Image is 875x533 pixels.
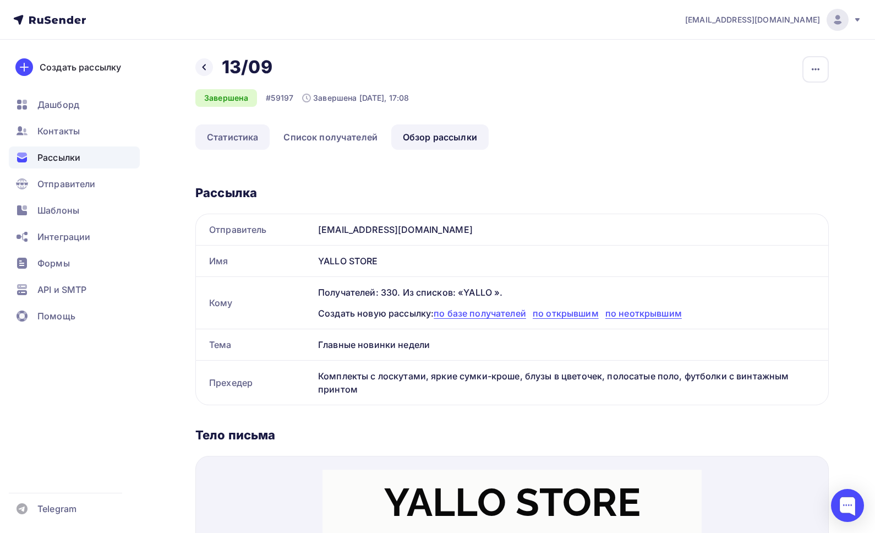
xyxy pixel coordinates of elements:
div: Комплекты с лоскутами, яркие сумки-кроше, блузы в цветочек, полосатые поло, футболки с винтажным ... [314,361,828,405]
span: YALLO STORE [62,10,318,55]
div: Тема [196,329,314,360]
span: API и SMTP [37,283,86,296]
a: Menu item - НОВИНКИ [85,70,149,87]
span: Telegram [37,502,76,515]
div: menu [58,70,322,87]
div: Создать рассылку [40,61,121,74]
div: Главные новинки недели [314,329,828,360]
span: Отправители [37,177,96,191]
h2: 13/09 [222,56,272,78]
span: Рассылки [37,151,80,164]
div: YALLO STORE [314,246,828,276]
span: Помощь [37,309,75,323]
span: Шаблоны [37,204,79,217]
span: Интеграции [37,230,90,243]
div: Завершена [DATE], 17:08 [302,93,409,104]
span: по базе получателей [434,308,526,319]
a: [EMAIL_ADDRESS][DOMAIN_NAME] [685,9,862,31]
div: Прехедер [196,361,314,405]
div: Рассылка [195,185,829,200]
div: [EMAIL_ADDRESS][DOMAIN_NAME] [314,214,828,245]
span: Формы [37,257,70,270]
a: Контакты [9,120,140,142]
a: Шаблоны [9,199,140,221]
a: Рассылки [9,146,140,168]
a: Отправители [9,173,140,195]
span: по открывшим [533,308,599,319]
a: Формы [9,252,140,274]
span: Дашборд [37,98,79,111]
div: Создать новую рассылку: [318,307,815,320]
span: [EMAIL_ADDRESS][DOMAIN_NAME] [685,14,820,25]
table: divider [58,98,322,99]
div: Кому [196,277,314,329]
div: Получателей: 330. Из списков: «YALLO ». [318,286,815,299]
a: Обзор рассылки [391,124,489,150]
span: по неоткрывшим [605,308,682,319]
div: Тело письма [195,427,829,443]
div: Завершена [195,89,257,107]
a: Статистика [195,124,270,150]
span: Контакты [37,124,80,138]
div: Имя [196,246,314,276]
a: Список получателей [272,124,389,150]
a: Menu item - КАТАЛОГ [151,70,211,87]
div: #59197 [266,93,293,104]
div: Отправитель [196,214,314,245]
a: Menu item - АКСЕССУАРЫ [214,70,294,87]
a: Дашборд [9,94,140,116]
